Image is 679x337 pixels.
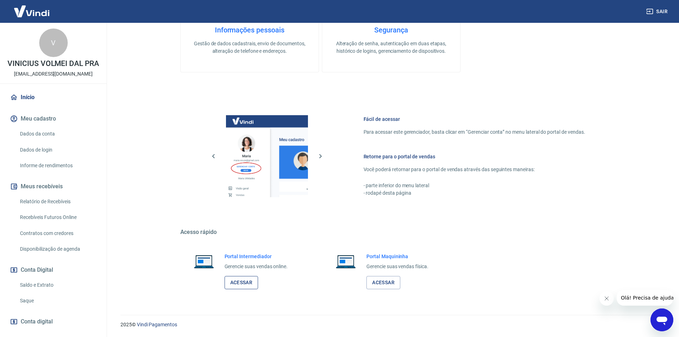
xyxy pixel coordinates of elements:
a: Contratos com credores [17,226,98,241]
h6: Portal Maquininha [366,253,428,260]
a: Recebíveis Futuros Online [17,210,98,225]
iframe: Mensagem da empresa [617,290,673,306]
a: Dados de login [17,143,98,157]
img: Imagem de um notebook aberto [331,253,361,270]
img: Vindi [9,0,55,22]
img: Imagem da dashboard mostrando o botão de gerenciar conta na sidebar no lado esquerdo [226,115,308,197]
a: Informe de rendimentos [17,158,98,173]
h6: Retorne para o portal de vendas [364,153,585,160]
iframe: Botão para abrir a janela de mensagens [650,308,673,331]
a: Relatório de Recebíveis [17,194,98,209]
p: 2025 © [120,321,662,328]
button: Meu cadastro [9,111,98,127]
h5: Acesso rápido [180,229,602,236]
a: Acessar [225,276,258,289]
button: Meus recebíveis [9,179,98,194]
a: Vindi Pagamentos [137,322,177,327]
a: Conta digital [9,314,98,330]
a: Saldo e Extrato [17,278,98,292]
span: Olá! Precisa de ajuda? [4,5,60,11]
p: Gestão de dados cadastrais, envio de documentos, alteração de telefone e endereços. [192,40,307,55]
a: Início [9,90,98,105]
p: [EMAIL_ADDRESS][DOMAIN_NAME] [14,70,93,78]
p: VINICIUS VOLMEI DAL PRA [7,60,99,67]
a: Dados da conta [17,127,98,141]
h6: Fácil de acessar [364,116,585,123]
p: - parte inferior do menu lateral [364,182,585,189]
h4: Segurança [334,26,449,34]
div: V [39,29,68,57]
p: Gerencie suas vendas física. [366,263,428,270]
p: - rodapé desta página [364,189,585,197]
img: Imagem de um notebook aberto [189,253,219,270]
p: Gerencie suas vendas online. [225,263,288,270]
p: Para acessar este gerenciador, basta clicar em “Gerenciar conta” no menu lateral do portal de ven... [364,128,585,136]
h6: Portal Intermediador [225,253,288,260]
h4: Informações pessoais [192,26,307,34]
button: Conta Digital [9,262,98,278]
span: Conta digital [21,317,53,327]
button: Sair [645,5,670,18]
a: Acessar [366,276,400,289]
a: Disponibilização de agenda [17,242,98,256]
a: Saque [17,293,98,308]
p: Você poderá retornar para o portal de vendas através das seguintes maneiras: [364,166,585,173]
iframe: Fechar mensagem [600,291,614,306]
p: Alteração de senha, autenticação em duas etapas, histórico de logins, gerenciamento de dispositivos. [334,40,449,55]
